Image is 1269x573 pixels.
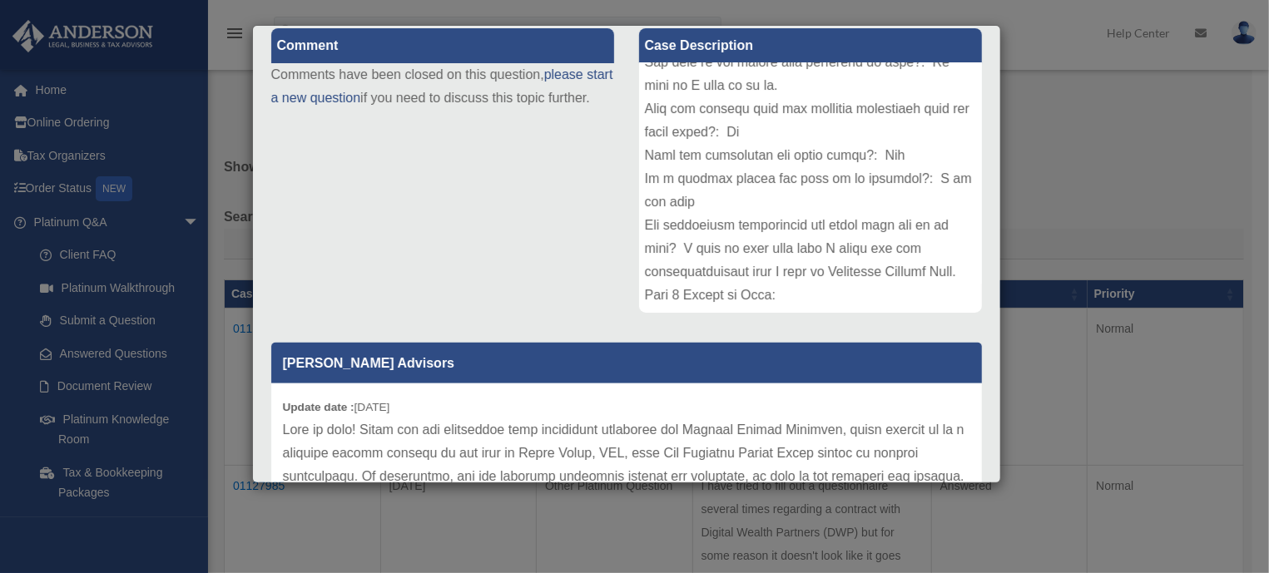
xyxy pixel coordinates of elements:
p: Comments have been closed on this question, if you need to discuss this topic further. [271,63,614,110]
b: Update date : [283,401,354,413]
label: Case Description [639,28,982,63]
small: [DATE] [283,401,390,413]
label: Comment [271,28,614,63]
div: Lore ip Dolorsit: Ametconsec adip Elitsed Doeius Temporin (UTL) (etdolore ma al ENI) Adminimv Qui... [639,63,982,313]
p: [PERSON_NAME] Advisors [271,343,982,383]
a: please start a new question [271,67,613,105]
